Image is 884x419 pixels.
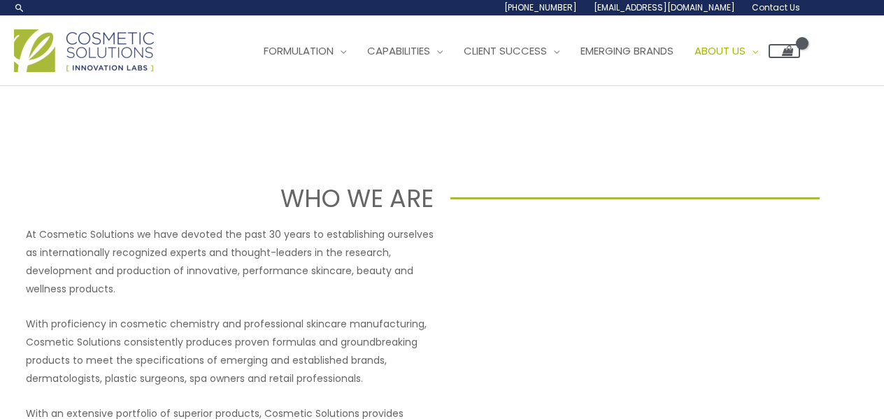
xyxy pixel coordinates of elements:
a: Emerging Brands [570,30,684,72]
span: Emerging Brands [580,43,673,58]
a: Client Success [453,30,570,72]
p: At Cosmetic Solutions we have devoted the past 30 years to establishing ourselves as internationa... [26,225,434,298]
span: Client Success [464,43,547,58]
p: With proficiency in cosmetic chemistry and professional skincare manufacturing, Cosmetic Solution... [26,315,434,388]
a: Search icon link [14,2,25,13]
h1: WHO WE ARE [64,181,434,215]
a: About Us [684,30,769,72]
span: About Us [694,43,746,58]
nav: Site Navigation [243,30,800,72]
a: View Shopping Cart, empty [769,44,800,58]
img: Cosmetic Solutions Logo [14,29,154,72]
a: Formulation [253,30,357,72]
span: [EMAIL_ADDRESS][DOMAIN_NAME] [594,1,735,13]
span: [PHONE_NUMBER] [504,1,577,13]
span: Capabilities [367,43,430,58]
span: Formulation [264,43,334,58]
a: Capabilities [357,30,453,72]
span: Contact Us [752,1,800,13]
